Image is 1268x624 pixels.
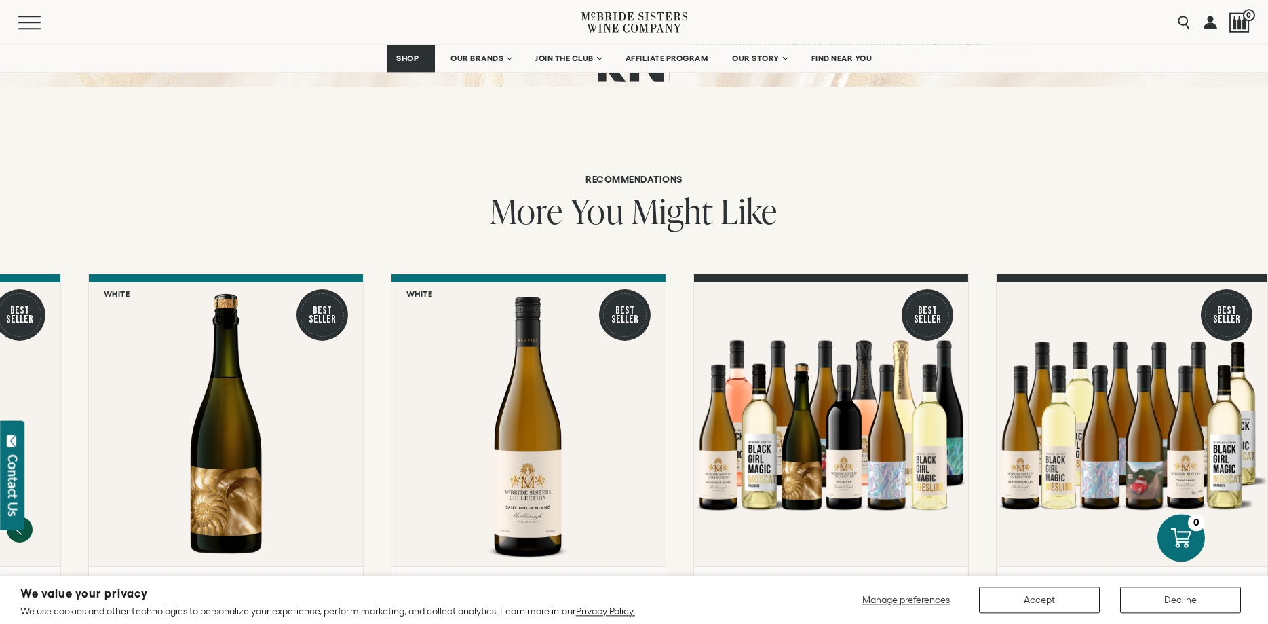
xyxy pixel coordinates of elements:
h2: We value your privacy [20,588,635,600]
button: Decline [1120,587,1241,613]
a: SHOP [387,45,435,72]
a: OUR BRANDS [442,45,520,72]
button: Accept [979,587,1100,613]
span: 0 [1243,9,1255,21]
a: OUR STORY [723,45,796,72]
span: Manage preferences [862,594,950,605]
a: AFFILIATE PROGRAM [617,45,717,72]
span: OUR STORY [732,54,780,63]
span: FIND NEAR YOU [811,54,872,63]
a: FIND NEAR YOU [803,45,881,72]
h6: White [406,289,433,298]
p: We use cookies and other technologies to personalize your experience, perform marketing, and coll... [20,605,635,617]
span: SHOP [396,54,419,63]
a: Privacy Policy. [576,606,635,617]
a: JOIN THE CLUB [526,45,610,72]
button: Manage preferences [854,587,959,613]
span: JOIN THE CLUB [535,54,594,63]
span: You [571,187,624,234]
span: Might [632,187,713,234]
span: Like [721,187,777,234]
span: OUR BRANDS [450,54,503,63]
button: Mobile Menu Trigger [18,16,67,29]
span: AFFILIATE PROGRAM [626,54,708,63]
div: Contact Us [6,454,20,516]
span: More [490,187,563,234]
h6: Recommendations [106,175,1162,184]
div: 0 [1188,514,1205,531]
button: Previous [7,517,33,543]
h6: White [104,289,130,298]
